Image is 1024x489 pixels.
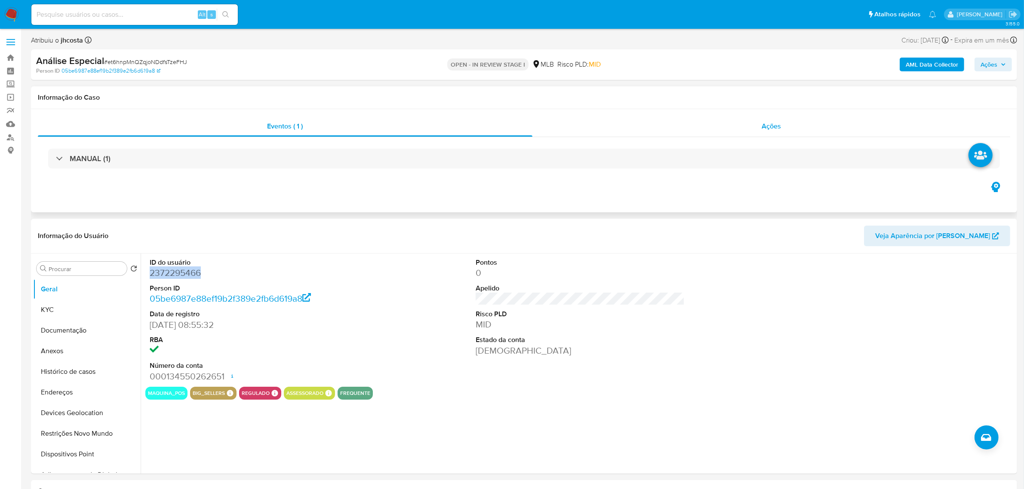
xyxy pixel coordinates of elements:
[532,60,554,69] div: MLB
[217,9,234,21] button: search-icon
[150,335,359,345] dt: RBA
[70,154,111,163] h3: MANUAL (1)
[150,361,359,370] dt: Número da conta
[1009,10,1018,19] a: Sair
[59,35,83,45] b: jhcosta
[957,10,1006,18] p: jhonata.costa@mercadolivre.com
[40,265,47,272] button: Procurar
[900,58,964,71] button: AML Data Collector
[33,320,141,341] button: Documentação
[36,54,104,67] b: Análise Especial
[33,382,141,403] button: Endereços
[150,284,359,293] dt: Person ID
[476,258,685,267] dt: Pontos
[33,444,141,465] button: Dispositivos Point
[150,258,359,267] dt: ID do usuário
[476,335,685,345] dt: Estado da conta
[104,58,187,66] span: # et6hnpMnQZqjoNDdfsTzeFHJ
[193,391,225,395] button: big_sellers
[589,59,601,69] span: MID
[981,58,997,71] span: Ações
[150,370,359,382] dd: 000134550262651
[33,361,141,382] button: Histórico de casos
[150,292,311,305] a: 05be6987e88ef19b2f389e2fb6d619a8
[148,391,185,395] button: maquina_pos
[476,267,685,279] dd: 0
[476,345,685,357] dd: [DEMOGRAPHIC_DATA]
[48,149,1000,168] div: MANUAL (1)
[975,58,1012,71] button: Ações
[901,34,949,46] div: Criou: [DATE]
[906,58,958,71] b: AML Data Collector
[150,319,359,331] dd: [DATE] 08:55:32
[950,34,953,46] span: -
[31,36,83,45] span: Atribuiu o
[33,300,141,320] button: KYC
[33,341,141,361] button: Anexos
[130,265,137,275] button: Retornar ao pedido padrão
[49,265,123,273] input: Procurar
[31,9,238,20] input: Pesquise usuários ou casos...
[33,279,141,300] button: Geral
[150,267,359,279] dd: 2372295466
[929,11,936,18] a: Notificações
[875,226,990,246] span: Veja Aparência por [PERSON_NAME]
[36,67,60,75] b: Person ID
[476,318,685,330] dd: MID
[33,403,141,423] button: Devices Geolocation
[954,36,1009,45] span: Expira em um mês
[33,423,141,444] button: Restrições Novo Mundo
[210,10,213,18] span: s
[286,391,323,395] button: assessorado
[150,309,359,319] dt: Data de registro
[762,121,781,131] span: Ações
[476,309,685,319] dt: Risco PLD
[62,67,160,75] a: 05be6987e88ef19b2f389e2fb6d619a8
[33,465,141,485] button: Adiantamentos de Dinheiro
[557,60,601,69] span: Risco PLD:
[447,58,529,70] p: OPEN - IN REVIEW STAGE I
[267,121,303,131] span: Eventos ( 1 )
[199,10,206,18] span: Alt
[864,226,1010,246] button: Veja Aparência por [PERSON_NAME]
[242,391,270,395] button: regulado
[874,10,920,19] span: Atalhos rápidos
[340,391,370,395] button: frequente
[476,284,685,293] dt: Apelido
[38,232,108,240] h1: Informação do Usuário
[38,93,1010,102] h1: Informação do Caso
